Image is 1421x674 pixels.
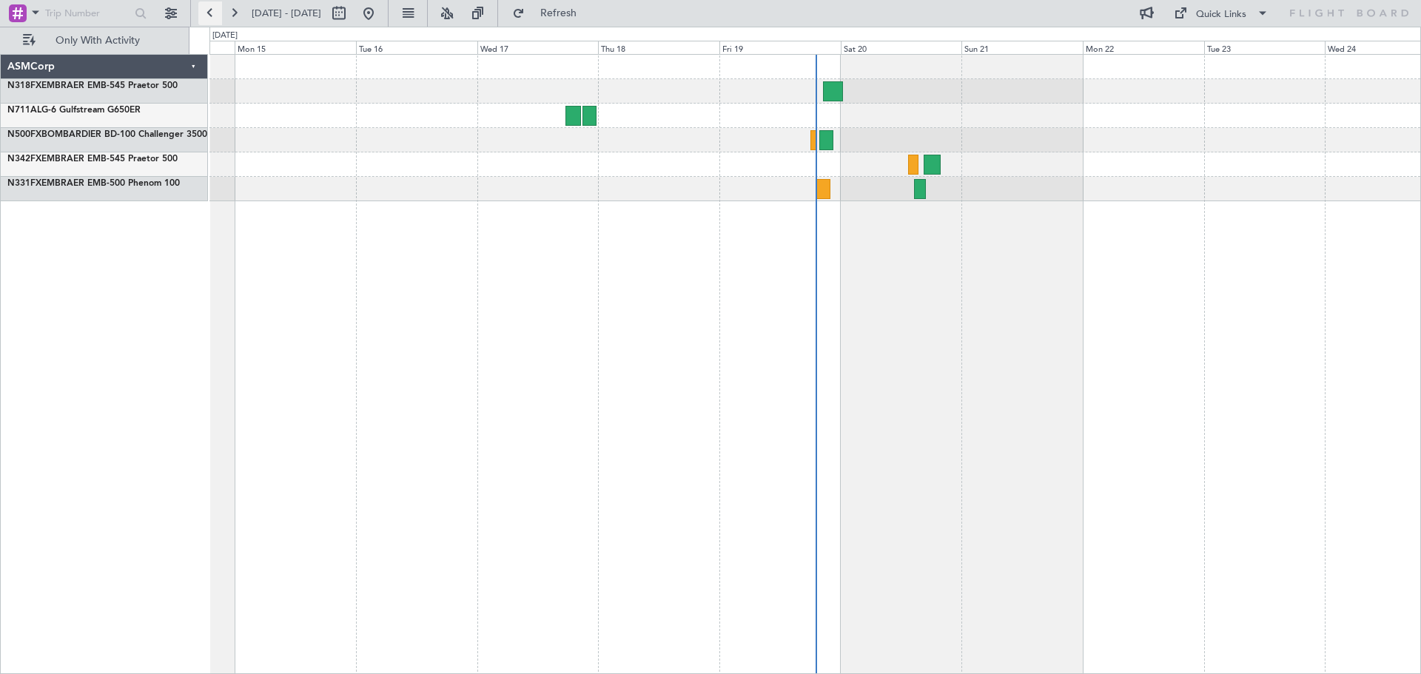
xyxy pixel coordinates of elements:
[7,130,207,139] a: N500FXBOMBARDIER BD-100 Challenger 3500
[7,130,41,139] span: N500FX
[252,7,321,20] span: [DATE] - [DATE]
[719,41,841,54] div: Fri 19
[38,36,156,46] span: Only With Activity
[7,179,180,188] a: N331FXEMBRAER EMB-500 Phenom 100
[1204,41,1326,54] div: Tue 23
[7,106,141,115] a: N711ALG-6 Gulfstream G650ER
[7,155,41,164] span: N342FX
[528,8,590,18] span: Refresh
[477,41,599,54] div: Wed 17
[598,41,719,54] div: Thu 18
[356,41,477,54] div: Tue 16
[7,155,178,164] a: N342FXEMBRAER EMB-545 Praetor 500
[1196,7,1246,22] div: Quick Links
[961,41,1083,54] div: Sun 21
[505,1,594,25] button: Refresh
[841,41,962,54] div: Sat 20
[7,179,41,188] span: N331FX
[212,30,238,42] div: [DATE]
[16,29,161,53] button: Only With Activity
[7,81,178,90] a: N318FXEMBRAER EMB-545 Praetor 500
[1166,1,1276,25] button: Quick Links
[1083,41,1204,54] div: Mon 22
[235,41,356,54] div: Mon 15
[7,106,41,115] span: N711AL
[7,81,41,90] span: N318FX
[45,2,130,24] input: Trip Number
